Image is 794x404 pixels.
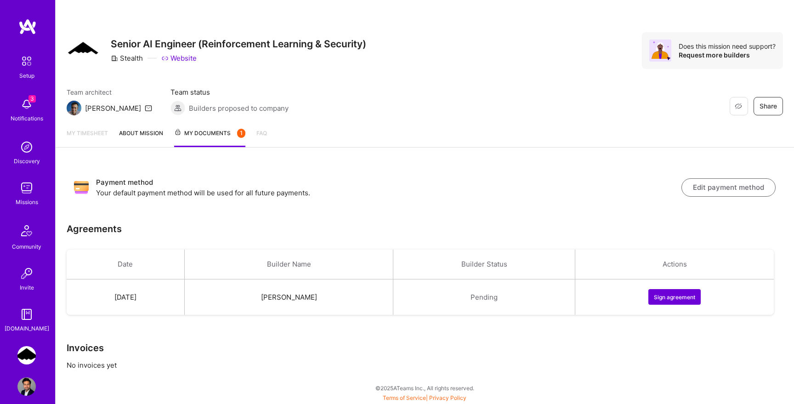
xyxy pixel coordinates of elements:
td: [DATE] [67,279,184,315]
div: Community [12,242,41,251]
span: Builders proposed to company [189,103,289,113]
button: Sign agreement [648,289,701,305]
img: logo [18,18,37,35]
img: Builders proposed to company [170,101,185,115]
img: Stealth Startup: Senior AI Engineer (Reinforcement Learning & Security) [17,346,36,364]
a: FAQ [256,128,267,147]
span: Share [760,102,777,111]
img: Avatar [649,40,671,62]
div: Invite [20,283,34,292]
img: Invite [17,264,36,283]
div: Stealth [111,53,143,63]
th: Actions [575,250,774,279]
span: My Documents [174,128,245,138]
img: teamwork [17,179,36,197]
i: icon EyeClosed [735,102,742,110]
h3: Agreements [67,223,122,234]
span: Team status [170,87,289,97]
img: guide book [17,305,36,324]
div: Pending [404,292,564,302]
span: Team architect [67,87,152,97]
a: Privacy Policy [429,394,466,401]
h3: Payment method [96,177,681,188]
img: Company Logo [67,40,100,58]
img: setup [17,51,36,71]
div: Notifications [11,114,43,123]
a: User Avatar [15,377,38,396]
a: About Mission [119,128,163,147]
th: Builder Status [393,250,575,279]
img: User Avatar [17,377,36,396]
div: Discovery [14,156,40,166]
td: [PERSON_NAME] [184,279,393,315]
img: discovery [17,138,36,156]
a: Website [161,53,197,63]
button: Edit payment method [681,178,776,197]
h3: Invoices [67,342,783,353]
div: Does this mission need support? [679,42,776,51]
th: Date [67,250,184,279]
div: [DOMAIN_NAME] [5,324,49,333]
div: © 2025 ATeams Inc., All rights reserved. [55,376,794,399]
a: My timesheet [67,128,108,147]
div: Missions [16,197,38,207]
button: Share [754,97,783,115]
a: Terms of Service [383,394,426,401]
h3: Senior AI Engineer (Reinforcement Learning & Security) [111,38,366,50]
div: Setup [19,71,34,80]
th: Builder Name [184,250,393,279]
div: [PERSON_NAME] [85,103,141,113]
img: Team Architect [67,101,81,115]
img: Payment method [74,180,89,195]
div: 1 [237,129,245,138]
p: No invoices yet [67,360,783,370]
div: Request more builders [679,51,776,59]
p: Your default payment method will be used for all future payments. [96,188,681,198]
a: Stealth Startup: Senior AI Engineer (Reinforcement Learning & Security) [15,346,38,364]
img: Community [16,220,38,242]
i: icon Mail [145,104,152,112]
i: icon CompanyGray [111,55,118,62]
a: My Documents1 [174,128,245,147]
span: 3 [28,95,36,102]
span: | [383,394,466,401]
img: bell [17,95,36,114]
